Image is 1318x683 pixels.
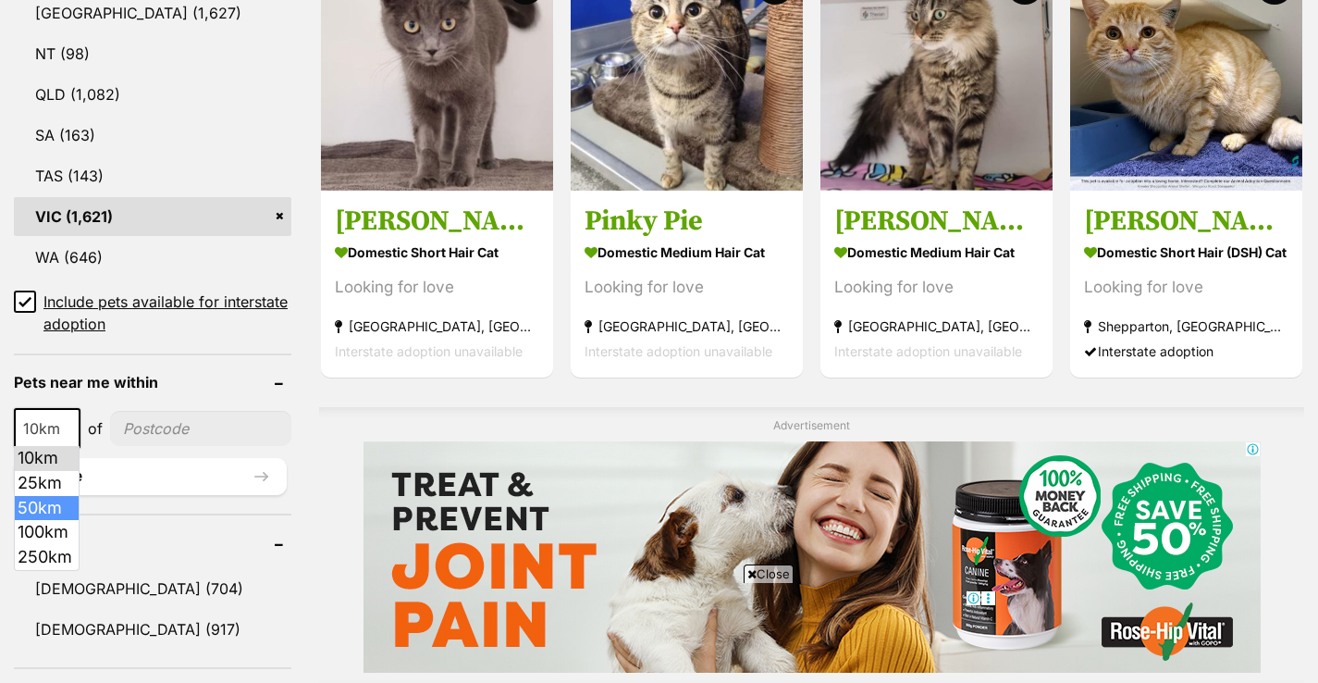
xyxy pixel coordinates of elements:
[585,204,789,239] h3: Pinky Pie
[1084,314,1288,339] strong: Shepparton, [GEOGRAPHIC_DATA]
[14,408,80,449] span: 10km
[15,545,79,570] li: 250km
[585,343,772,359] span: Interstate adoption unavailable
[15,471,79,496] li: 25km
[834,275,1039,300] div: Looking for love
[1084,204,1288,239] h3: [PERSON_NAME]
[820,190,1053,378] a: [PERSON_NAME] Domestic Medium Hair Cat Looking for love [GEOGRAPHIC_DATA], [GEOGRAPHIC_DATA] Inte...
[14,534,291,551] header: Gender
[14,197,291,236] a: VIC (1,621)
[585,239,789,266] strong: Domestic Medium Hair Cat
[14,291,291,335] a: Include pets available for interstate adoption
[15,520,79,545] li: 100km
[14,569,291,608] a: [DEMOGRAPHIC_DATA] (704)
[14,458,287,495] button: Update
[335,314,539,339] strong: [GEOGRAPHIC_DATA], [GEOGRAPHIC_DATA]
[585,275,789,300] div: Looking for love
[14,116,291,155] a: SA (163)
[15,446,79,471] li: 10km
[1084,275,1288,300] div: Looking for love
[14,610,291,649] a: [DEMOGRAPHIC_DATA] (917)
[321,190,553,378] a: [PERSON_NAME] Domestic Short Hair Cat Looking for love [GEOGRAPHIC_DATA], [GEOGRAPHIC_DATA] Inter...
[14,374,291,391] header: Pets near me within
[834,239,1039,266] strong: Domestic Medium Hair Cat
[14,156,291,195] a: TAS (143)
[16,416,79,441] span: 10km
[335,204,539,239] h3: [PERSON_NAME]
[14,34,291,73] a: NT (98)
[335,239,539,266] strong: Domestic Short Hair Cat
[1070,190,1302,378] a: [PERSON_NAME] Domestic Short Hair (DSH) Cat Looking for love Shepparton, [GEOGRAPHIC_DATA] Inters...
[363,441,1261,673] iframe: Advertisement
[1084,239,1288,266] strong: Domestic Short Hair (DSH) Cat
[571,190,803,378] a: Pinky Pie Domestic Medium Hair Cat Looking for love [GEOGRAPHIC_DATA], [GEOGRAPHIC_DATA] Intersta...
[14,238,291,277] a: WA (646)
[88,417,103,440] span: of
[834,204,1039,239] h3: [PERSON_NAME]
[14,75,291,114] a: QLD (1,082)
[323,590,996,674] iframe: Advertisement
[335,343,523,359] span: Interstate adoption unavailable
[744,565,794,583] span: Close
[585,314,789,339] strong: [GEOGRAPHIC_DATA], [GEOGRAPHIC_DATA]
[1084,339,1288,364] div: Interstate adoption
[43,291,291,335] span: Include pets available for interstate adoption
[335,275,539,300] div: Looking for love
[834,314,1039,339] strong: [GEOGRAPHIC_DATA], [GEOGRAPHIC_DATA]
[110,411,291,446] input: postcode
[834,343,1022,359] span: Interstate adoption unavailable
[15,496,79,521] li: 50km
